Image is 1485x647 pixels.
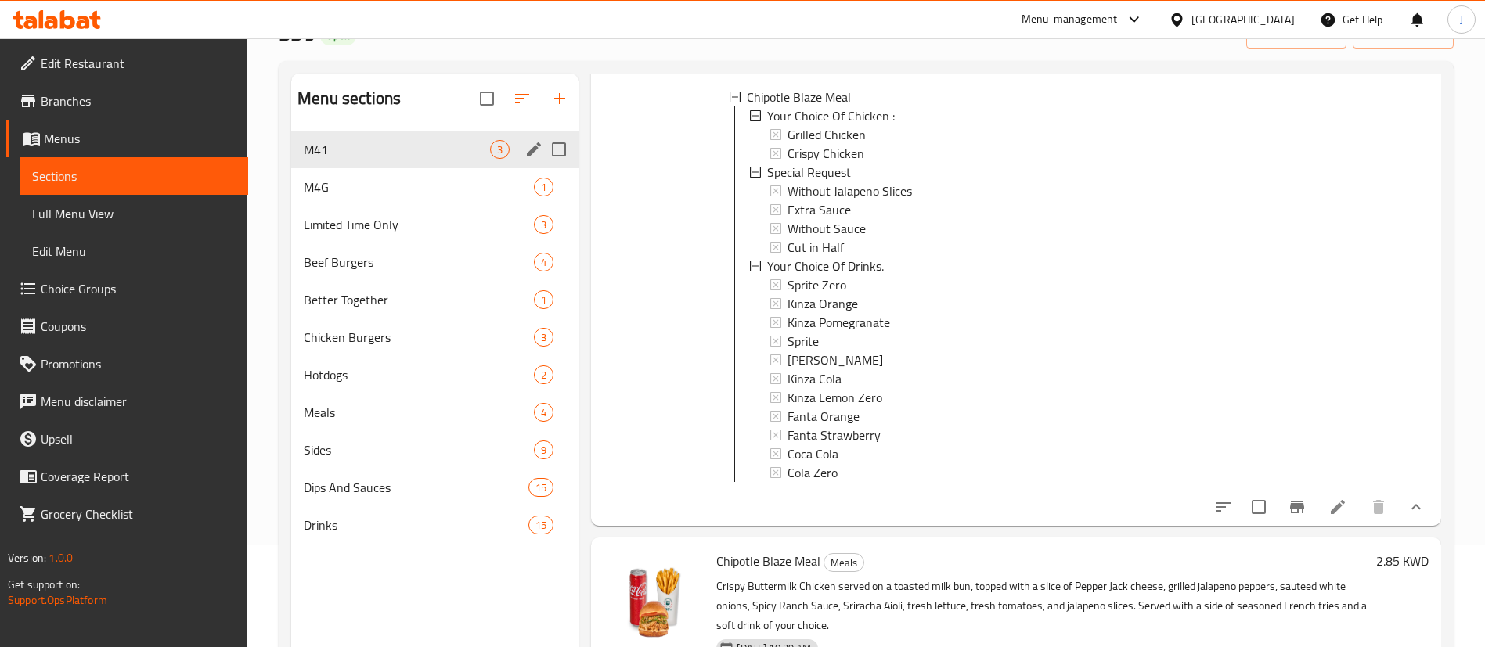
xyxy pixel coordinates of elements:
[41,279,236,298] span: Choice Groups
[291,124,579,550] nav: Menu sections
[304,178,534,196] span: M4G
[1191,11,1295,28] div: [GEOGRAPHIC_DATA]
[788,388,882,407] span: Kinza Lemon Zero
[6,307,248,345] a: Coupons
[291,281,579,318] div: Better Together1
[534,328,553,347] div: items
[1407,498,1426,516] svg: Show Choices
[32,167,236,185] span: Sections
[41,392,236,411] span: Menu disclaimer
[304,253,534,271] span: Beef Burgers
[1022,10,1118,29] div: Menu-management
[1259,24,1334,44] span: import
[535,405,553,420] span: 4
[291,206,579,243] div: Limited Time Only3
[788,294,858,313] span: Kinza Orange
[44,129,236,148] span: Menus
[767,163,851,182] span: Special Request
[20,232,248,270] a: Edit Menu
[41,54,236,73] span: Edit Restaurant
[1278,488,1316,526] button: Branch-specific-item
[535,180,553,195] span: 1
[522,138,546,161] button: edit
[788,332,819,350] span: Sprite
[291,131,579,168] div: M413edit
[20,195,248,232] a: Full Menu View
[1205,488,1242,526] button: sort-choices
[788,350,883,369] span: [PERSON_NAME]
[470,82,503,115] span: Select all sections
[824,554,863,572] span: Meals
[1365,24,1441,44] span: export
[1397,488,1435,526] button: show more
[6,120,248,157] a: Menus
[6,495,248,533] a: Grocery Checklist
[788,144,864,163] span: Crispy Chicken
[291,394,579,431] div: Meals4
[304,440,534,459] span: Sides
[49,548,73,568] span: 1.0.0
[788,238,844,257] span: Cut in Half
[304,215,534,234] span: Limited Time Only
[32,204,236,223] span: Full Menu View
[304,140,490,159] span: M41
[824,553,864,572] div: Meals
[788,407,860,426] span: Fanta Orange
[6,270,248,307] a: Choice Groups
[1360,488,1397,526] button: delete
[8,574,80,595] span: Get support on:
[788,369,842,388] span: Kinza Cola
[747,88,851,106] span: Chipotle Blaze Meal
[534,403,553,422] div: items
[41,505,236,523] span: Grocery Checklist
[291,318,579,356] div: Chicken Burgers3
[535,330,553,345] span: 3
[41,354,236,373] span: Promotions
[535,368,553,383] span: 2
[788,444,838,463] span: Coca Cola
[291,506,579,544] div: Drinks15
[8,590,107,610] a: Support.OpsPlatform
[6,82,248,120] a: Branches
[788,426,881,444] span: Fanta Strawberry
[535,255,553,270] span: 4
[534,178,553,196] div: items
[788,182,912,200] span: Without Jalapeno Slices
[6,383,248,420] a: Menu disclaimer
[297,87,401,110] h2: Menu sections
[788,275,846,294] span: Sprite Zero
[788,125,866,144] span: Grilled Chicken
[304,478,528,497] span: Dips And Sauces
[541,80,579,117] button: Add section
[304,365,534,384] span: Hotdogs
[534,253,553,271] div: items
[767,257,884,275] span: Your Choice Of Drinks.
[1460,11,1463,28] span: J
[529,480,553,495] span: 15
[534,215,553,234] div: items
[6,420,248,458] a: Upsell
[534,440,553,459] div: items
[6,45,248,82] a: Edit Restaurant
[528,516,553,534] div: items
[41,430,236,448] span: Upsell
[529,518,553,533] span: 15
[304,516,528,534] span: Drinks
[291,356,579,394] div: Hotdogs2
[535,443,553,458] span: 9
[788,463,838,482] span: Cola Zero
[41,467,236,486] span: Coverage Report
[1376,550,1429,572] h6: 2.85 KWD
[788,200,851,219] span: Extra Sauce
[304,328,534,347] span: Chicken Burgers
[503,80,541,117] span: Sort sections
[304,290,534,309] span: Better Together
